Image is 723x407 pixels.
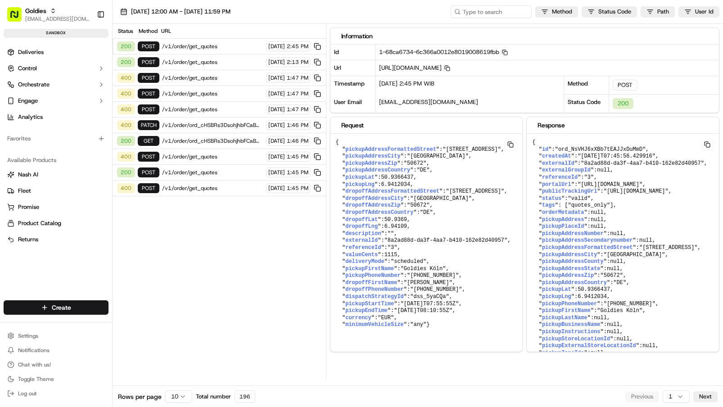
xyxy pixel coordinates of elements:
span: 2:13 PM [287,59,308,66]
span: "[PHONE_NUMBER]" [407,272,459,279]
span: null [591,350,604,356]
button: Nash AI [4,167,108,182]
span: pickupLat [542,286,571,293]
span: 50.9369 [384,217,407,223]
div: POST [138,183,159,193]
span: "quotes_only" [568,202,610,208]
span: Pylon [90,223,109,230]
span: portalUrl [542,181,571,188]
span: referenceId [345,244,381,251]
span: pickupAddress [542,217,584,223]
span: 1:46 PM [287,122,308,129]
span: 1:47 PM [287,74,308,81]
span: dropoffPhoneNumber [345,286,404,293]
input: Got a question? Start typing here... [23,58,162,68]
span: externalId [345,237,378,244]
span: "[PHONE_NUMBER]" [604,301,655,307]
div: Timestamp [330,76,375,95]
button: Path [641,6,675,17]
div: Favorites [4,131,108,146]
button: Orchestrate [4,77,108,92]
span: tags [542,202,555,208]
span: pickupAddressCountry [542,280,607,286]
div: 200 [117,41,135,51]
span: pickupPhoneNumber [345,272,400,279]
span: pickupLng [542,294,571,300]
span: pickupPlaceId [542,223,584,230]
span: "[DATE]T08:10:55Z" [394,308,452,314]
span: Method [552,8,572,16]
button: Status Code [582,6,637,17]
span: /v1/order/get_quotes [162,185,263,192]
span: "[PERSON_NAME]" [404,280,452,286]
a: Returns [7,235,105,244]
span: 1-68ca6734-6c366a0012e8019008619fbb [379,48,508,56]
span: currency [345,315,371,321]
span: publicTrackingUrl [542,188,597,194]
span: null [607,321,620,328]
span: [DATE] [268,153,285,160]
span: 1:46 PM [287,137,308,145]
span: 6.94109 [384,223,407,230]
span: /v1/order/get_quotes [162,59,263,66]
span: [EMAIL_ADDRESS][DOMAIN_NAME] [379,98,478,106]
span: 1:45 PM [287,169,308,176]
span: pickupAddressCity [542,252,597,258]
span: Create [52,303,71,312]
span: "" [388,231,394,237]
div: Available Products [4,153,108,167]
span: /v1/order/get_quotes [162,90,263,97]
span: [PERSON_NAME] [28,164,73,171]
span: [PERSON_NAME] [28,140,73,147]
a: 💻API Documentation [72,198,148,214]
div: Status [116,27,134,35]
button: Goldies[EMAIL_ADDRESS][DOMAIN_NAME] [4,4,93,25]
span: pickupAddressZip [345,160,397,167]
div: 400 [117,89,135,99]
span: Chat with us! [18,361,51,368]
div: Start new chat [41,86,148,95]
span: pickupZoneIds [542,350,584,356]
span: [DATE] [268,137,285,145]
span: Toggle Theme [18,375,54,383]
div: 📗 [9,202,16,209]
span: externalGroupId [542,167,591,173]
img: 1736555255976-a54dd68f-1ca7-489b-9aae-adbdc363a1c4 [9,86,25,102]
button: Next [693,391,718,402]
span: Analytics [18,113,43,121]
span: Fleet [18,187,31,195]
span: User Id [695,8,714,16]
div: Information [341,32,708,41]
a: 📗Knowledge Base [5,198,72,214]
div: 400 [117,104,135,114]
span: /v1/order/ord_cHSBRs3DsohjhbFCaBmeYr [162,122,263,129]
span: pickupAddressCity [345,153,400,159]
span: Log out [18,390,36,397]
span: /v1/order/get_quotes [162,169,263,176]
button: Control [4,61,108,76]
span: [DATE] [268,90,285,97]
span: "[GEOGRAPHIC_DATA]" [604,252,665,258]
span: "50672" [407,202,429,208]
div: POST [138,152,159,162]
span: null [617,336,630,342]
button: Create [4,300,108,315]
span: Control [18,64,37,72]
button: Product Catalog [4,216,108,231]
span: • [75,164,78,171]
a: Product Catalog [7,219,105,227]
button: Toggle Theme [4,373,108,385]
span: dropoffAddressZip [345,202,400,208]
img: 4281594248423_2fcf9dad9f2a874258b8_72.png [19,86,35,102]
button: Notifications [4,344,108,357]
span: valueCents [345,252,378,258]
span: null [607,266,620,272]
span: "[GEOGRAPHIC_DATA]" [410,195,472,202]
span: Status Code [598,8,631,16]
div: 200 [613,98,633,109]
div: POST [138,57,159,67]
span: 1:47 PM [287,106,308,113]
span: null [597,167,610,173]
button: [EMAIL_ADDRESS][DOMAIN_NAME] [25,15,90,23]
